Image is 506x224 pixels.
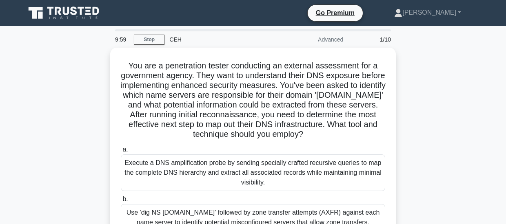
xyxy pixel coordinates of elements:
[311,8,360,18] a: Go Premium
[164,31,277,48] div: CEH
[120,61,386,140] h5: You are a penetration tester conducting an external assessment for a government agency. They want...
[134,35,164,45] a: Stop
[110,31,134,48] div: 9:59
[121,154,385,191] div: Execute a DNS amplification probe by sending specially crafted recursive queries to map the compl...
[375,4,481,21] a: [PERSON_NAME]
[122,195,128,202] span: b.
[277,31,348,48] div: Advanced
[348,31,396,48] div: 1/10
[122,146,128,153] span: a.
